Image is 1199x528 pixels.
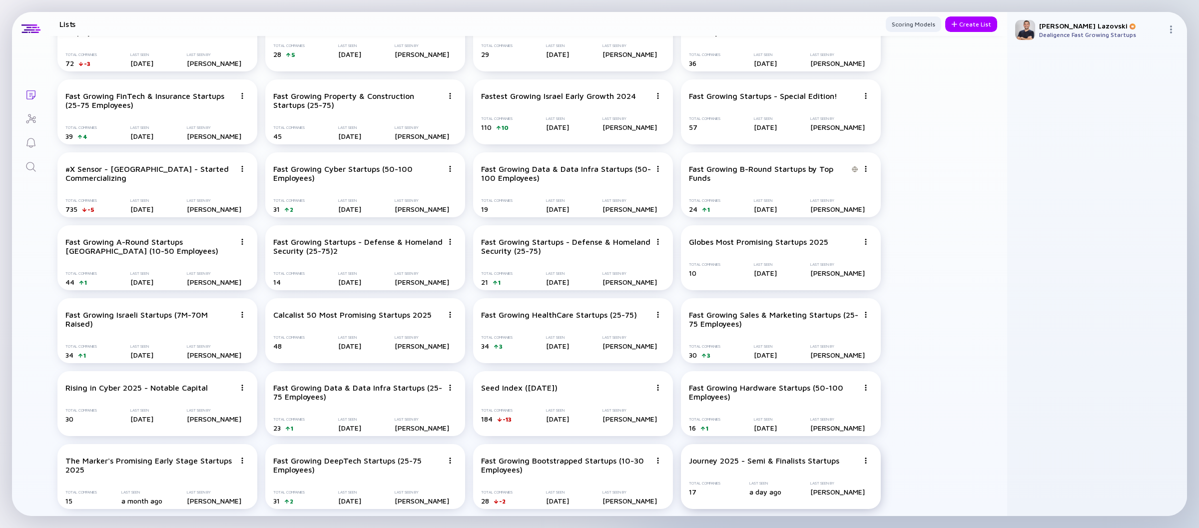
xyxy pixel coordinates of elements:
[602,50,657,58] div: [PERSON_NAME]
[290,498,293,505] div: 2
[546,43,569,48] div: Last Seen
[602,43,657,48] div: Last Seen By
[689,383,859,401] div: Fast Growing Hardware Startups (50-100 Employees)
[863,312,869,318] img: Menu
[754,59,777,67] div: [DATE]
[810,123,865,131] div: [PERSON_NAME]
[602,335,657,340] div: Last Seen By
[689,344,720,349] div: Total Companies
[945,16,997,32] button: Create List
[338,417,361,422] div: Last Seen
[754,269,777,277] div: [DATE]
[65,52,97,57] div: Total Companies
[65,310,235,328] div: Fast Growing Israeli Startups (7M-70M Raised)
[65,91,235,109] div: Fast Growing FinTech & Insurance Startups (25-75 Employees)
[481,237,651,255] div: Fast Growing Startups - Defense & Homeland Security (25-75)
[273,456,443,474] div: Fast Growing DeepTech Startups (25-75 Employees)
[130,408,153,413] div: Last Seen
[12,106,49,130] a: Investor Map
[602,205,657,213] div: [PERSON_NAME]
[481,490,513,495] div: Total Companies
[273,490,305,495] div: Total Companies
[273,164,443,182] div: Fast Growing Cyber Startups (50-100 Employees)
[121,490,162,495] div: Last Seen
[395,43,449,48] div: Last Seen By
[754,123,777,131] div: [DATE]
[602,497,657,505] div: [PERSON_NAME]
[130,351,153,359] div: [DATE]
[546,497,569,505] div: [DATE]
[273,310,432,319] div: Calcalist 50 Most Promising Startups 2025
[187,271,241,276] div: Last Seen By
[689,262,720,267] div: Total Companies
[499,343,503,350] div: 3
[187,198,241,203] div: Last Seen By
[863,239,869,245] img: Menu
[886,16,941,32] div: Scoring Models
[754,424,777,432] div: [DATE]
[273,278,281,286] span: 14
[481,383,558,392] div: Seed Index ([DATE])
[130,132,153,140] div: [DATE]
[130,271,153,276] div: Last Seen
[749,481,781,486] div: Last Seen
[395,271,449,276] div: Last Seen By
[754,344,777,349] div: Last Seen
[187,205,241,213] div: [PERSON_NAME]
[338,342,361,350] div: [DATE]
[481,123,492,131] span: 110
[130,125,153,130] div: Last Seen
[546,123,569,131] div: [DATE]
[689,310,859,328] div: Fast Growing Sales & Marketing Startups (25-75 Employees)
[655,385,661,391] img: Menu
[187,59,241,67] div: [PERSON_NAME]
[239,93,245,99] img: Menu
[810,417,865,422] div: Last Seen By
[602,342,657,350] div: [PERSON_NAME]
[706,425,708,432] div: 1
[65,59,74,67] span: 72
[810,198,865,203] div: Last Seen By
[863,385,869,391] img: Menu
[447,385,453,391] img: Menu
[447,312,453,318] img: Menu
[546,278,569,286] div: [DATE]
[65,125,97,130] div: Total Companies
[395,497,449,505] div: [PERSON_NAME]
[655,239,661,245] img: Menu
[338,43,361,48] div: Last Seen
[291,425,293,432] div: 1
[689,424,696,432] span: 16
[689,116,720,121] div: Total Companies
[273,132,282,140] span: 45
[602,490,657,495] div: Last Seen By
[447,458,453,464] img: Menu
[546,198,569,203] div: Last Seen
[65,132,73,140] span: 39
[273,424,281,432] span: 23
[273,417,305,422] div: Total Companies
[1039,31,1163,38] div: Dealigence Fast Growing Startups
[481,310,637,319] div: Fast Growing HealthCare Startups (25-75)
[689,205,697,213] span: 24
[395,198,449,203] div: Last Seen By
[481,116,513,121] div: Total Companies
[84,60,90,67] div: -3
[602,415,657,423] div: [PERSON_NAME]
[863,93,869,99] img: Menu
[65,278,74,286] span: 44
[273,335,305,340] div: Total Companies
[12,154,49,178] a: Search
[239,312,245,318] img: Menu
[395,205,449,213] div: [PERSON_NAME]
[689,164,847,182] div: Fast Growing B-Round Startups by Top Funds
[187,497,241,505] div: [PERSON_NAME]
[395,424,449,432] div: [PERSON_NAME]
[689,59,696,67] span: 36
[130,198,153,203] div: Last Seen
[499,498,506,505] div: -2
[754,351,777,359] div: [DATE]
[810,205,865,213] div: [PERSON_NAME]
[810,351,865,359] div: [PERSON_NAME]
[395,342,449,350] div: [PERSON_NAME]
